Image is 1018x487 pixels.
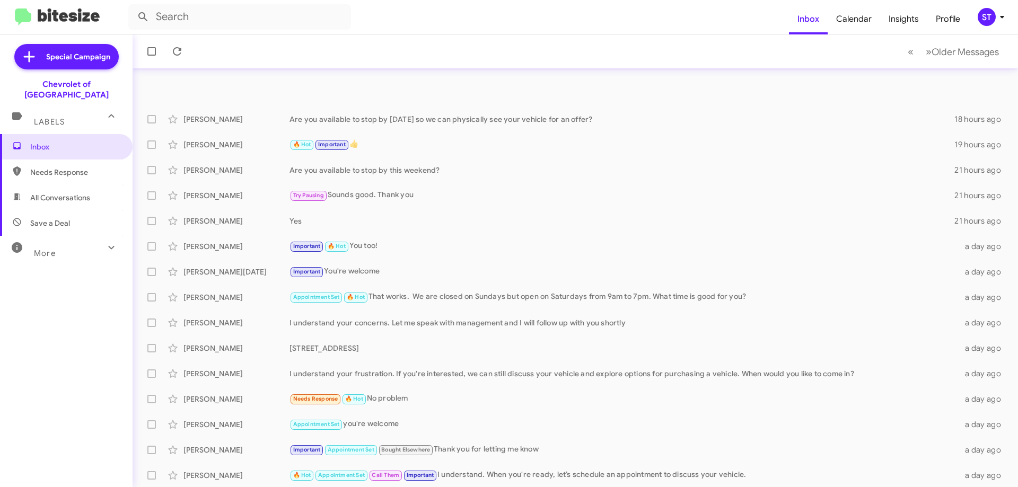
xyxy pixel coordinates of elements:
[959,368,1010,379] div: a day ago
[14,44,119,69] a: Special Campaign
[959,470,1010,481] div: a day ago
[289,343,959,353] div: [STREET_ADDRESS]
[318,141,346,148] span: Important
[908,45,914,58] span: «
[289,291,959,303] div: That works. We are closed on Sundays but open on Saturdays from 9am to 7pm. What time is good for...
[289,265,959,278] div: You're welcome
[978,8,996,26] div: ST
[293,192,324,199] span: Try Pausing
[372,472,399,479] span: Call Them
[959,241,1010,252] div: a day ago
[289,444,959,456] div: Thank you for letting me know
[183,190,289,201] div: [PERSON_NAME]
[289,189,954,201] div: Sounds good. Thank you
[293,268,321,275] span: Important
[34,117,65,127] span: Labels
[289,240,959,252] div: You too!
[959,292,1010,303] div: a day ago
[30,218,70,228] span: Save a Deal
[959,267,1010,277] div: a day ago
[927,4,969,34] a: Profile
[183,343,289,353] div: [PERSON_NAME]
[954,114,1010,125] div: 18 hours ago
[183,317,289,328] div: [PERSON_NAME]
[183,445,289,455] div: [PERSON_NAME]
[919,41,1005,63] button: Next
[293,421,340,428] span: Appointment Set
[328,446,374,453] span: Appointment Set
[34,249,56,258] span: More
[30,192,90,203] span: All Conversations
[347,294,365,300] span: 🔥 Hot
[328,243,346,250] span: 🔥 Hot
[407,472,434,479] span: Important
[954,165,1010,175] div: 21 hours ago
[289,216,954,226] div: Yes
[289,165,954,175] div: Are you available to stop by this weekend?
[183,368,289,379] div: [PERSON_NAME]
[183,139,289,150] div: [PERSON_NAME]
[183,419,289,430] div: [PERSON_NAME]
[183,241,289,252] div: [PERSON_NAME]
[969,8,1006,26] button: ST
[289,393,959,405] div: No problem
[293,446,321,453] span: Important
[293,472,311,479] span: 🔥 Hot
[289,317,959,328] div: I understand your concerns. Let me speak with management and I will follow up with you shortly
[183,470,289,481] div: [PERSON_NAME]
[318,472,365,479] span: Appointment Set
[293,141,311,148] span: 🔥 Hot
[183,216,289,226] div: [PERSON_NAME]
[183,292,289,303] div: [PERSON_NAME]
[880,4,927,34] a: Insights
[183,114,289,125] div: [PERSON_NAME]
[289,418,959,430] div: you're welcome
[954,139,1010,150] div: 19 hours ago
[128,4,351,30] input: Search
[902,41,1005,63] nav: Page navigation example
[345,395,363,402] span: 🔥 Hot
[293,395,338,402] span: Needs Response
[30,167,120,178] span: Needs Response
[959,343,1010,353] div: a day ago
[959,394,1010,404] div: a day ago
[959,317,1010,328] div: a day ago
[381,446,430,453] span: Bought Elsewhere
[289,138,954,150] div: 👍
[293,294,340,300] span: Appointment Set
[289,368,959,379] div: I understand your frustration. If you're interested, we can still discuss your vehicle and explor...
[289,114,954,125] div: Are you available to stop by [DATE] so we can physically see your vehicle for an offer?
[926,45,932,58] span: »
[901,41,920,63] button: Previous
[932,46,999,58] span: Older Messages
[183,165,289,175] div: [PERSON_NAME]
[959,445,1010,455] div: a day ago
[183,267,289,277] div: [PERSON_NAME][DATE]
[959,419,1010,430] div: a day ago
[828,4,880,34] a: Calendar
[954,190,1010,201] div: 21 hours ago
[183,394,289,404] div: [PERSON_NAME]
[46,51,110,62] span: Special Campaign
[30,141,120,152] span: Inbox
[954,216,1010,226] div: 21 hours ago
[293,243,321,250] span: Important
[789,4,828,34] a: Inbox
[289,469,959,481] div: I understand. When you're ready, let’s schedule an appointment to discuss your vehicle.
